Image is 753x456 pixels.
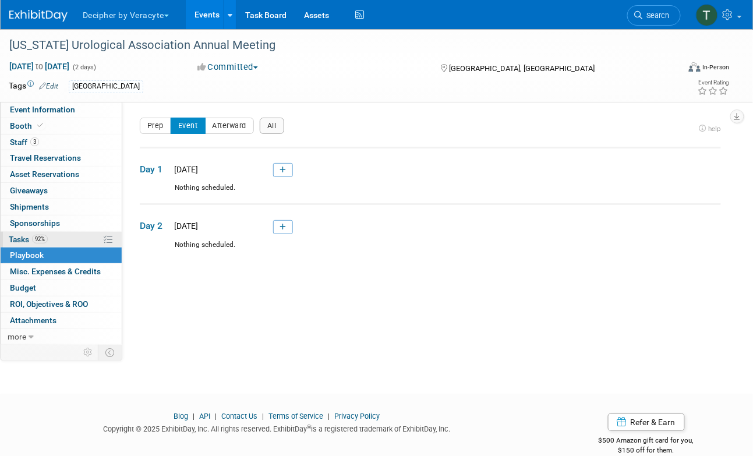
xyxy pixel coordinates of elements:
a: Attachments [1,313,122,328]
a: Shipments [1,199,122,215]
div: Event Rating [698,80,729,86]
a: ROI, Objectives & ROO [1,296,122,312]
span: | [326,412,333,420]
button: Afterward [205,118,254,134]
a: Terms of Service [269,412,324,420]
td: Personalize Event Tab Strip [78,345,98,360]
td: Toggle Event Tabs [98,345,122,360]
a: Travel Reservations [1,150,122,166]
a: Booth [1,118,122,134]
a: Playbook [1,248,122,263]
a: Contact Us [222,412,258,420]
div: [US_STATE] Urological Association Annual Meeting [5,35,668,56]
span: to [34,62,45,71]
button: Committed [193,61,263,73]
div: Event Format [624,61,730,78]
div: Nothing scheduled. [140,183,721,203]
div: Nothing scheduled. [140,240,721,260]
span: Shipments [10,202,49,211]
img: ExhibitDay [9,10,68,22]
span: Staff [10,137,39,147]
a: Asset Reservations [1,167,122,182]
span: Asset Reservations [10,169,79,179]
span: Day 1 [140,163,169,176]
span: Booth [10,121,45,130]
img: Tony Alvarado [696,4,718,26]
div: In-Person [702,63,730,72]
div: Copyright © 2025 ExhibitDay, Inc. All rights reserved. ExhibitDay is a registered trademark of Ex... [9,421,545,434]
div: $150 off for them. [563,446,730,455]
a: Edit [39,82,58,90]
a: Privacy Policy [335,412,380,420]
span: [DATE] [171,165,198,174]
span: | [190,412,198,420]
span: [DATE] [171,221,198,231]
span: [GEOGRAPHIC_DATA], [GEOGRAPHIC_DATA] [450,64,595,73]
span: Day 2 [140,220,169,232]
sup: ® [307,424,312,430]
span: Search [643,11,670,20]
span: Tasks [9,235,48,244]
span: Sponsorships [10,218,60,228]
a: Refer & Earn [608,413,685,431]
span: | [213,412,220,420]
a: Event Information [1,102,122,118]
span: (2 days) [72,63,96,71]
span: Event Information [10,105,75,114]
a: Blog [174,412,189,420]
span: Attachments [10,316,56,325]
span: ROI, Objectives & ROO [10,299,88,309]
td: Tags [9,80,58,93]
span: Misc. Expenses & Credits [10,267,101,276]
a: Budget [1,280,122,296]
span: Travel Reservations [10,153,81,162]
a: Search [627,5,681,26]
span: 92% [32,235,48,243]
div: $500 Amazon gift card for you, [563,428,730,455]
a: Staff3 [1,135,122,150]
button: Event [171,118,206,134]
img: Format-Inperson.png [689,62,701,72]
span: Giveaways [10,186,48,195]
span: 3 [30,137,39,146]
a: API [200,412,211,420]
span: | [260,412,267,420]
button: All [260,118,284,134]
span: help [709,125,721,133]
div: [GEOGRAPHIC_DATA] [69,80,143,93]
a: more [1,329,122,345]
span: Budget [10,283,36,292]
span: [DATE] [DATE] [9,61,70,72]
a: Giveaways [1,183,122,199]
a: Tasks92% [1,232,122,248]
i: Booth reservation complete [37,122,43,129]
span: Playbook [10,250,44,260]
span: more [8,332,26,341]
a: Sponsorships [1,215,122,231]
button: Prep [140,118,171,134]
a: Misc. Expenses & Credits [1,264,122,280]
